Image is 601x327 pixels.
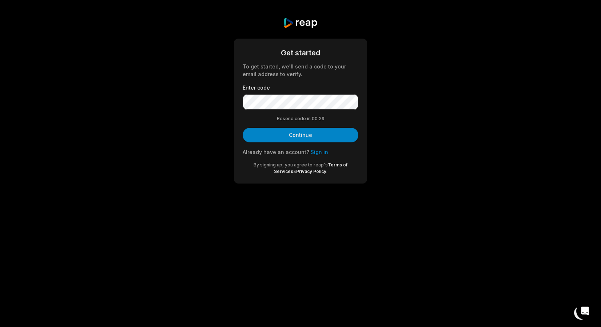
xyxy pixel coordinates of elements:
[243,84,358,91] label: Enter code
[311,149,328,155] a: Sign in
[574,306,588,320] button: Get ChatGPT Summary
[293,169,296,174] span: &
[243,149,309,155] span: Already have an account?
[274,162,348,174] a: Terms of Services
[243,128,358,142] button: Continue
[326,169,327,174] span: .
[283,17,318,28] img: reap
[319,115,325,122] span: 29
[243,115,358,122] div: Resend code in 00:
[576,302,594,320] div: Open Intercom Messenger
[254,162,328,168] span: By signing up, you agree to reap's
[243,47,358,58] div: Get started
[296,169,326,174] a: Privacy Policy
[243,63,358,78] div: To get started, we'll send a code to your email address to verify.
